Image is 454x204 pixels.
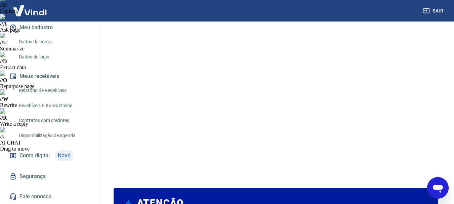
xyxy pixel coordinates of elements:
[8,189,92,204] a: Fale conosco
[8,148,92,164] a: Conta digitalNovo
[55,150,74,161] span: Novo
[19,151,50,160] span: Conta digital
[427,177,449,199] iframe: Botão para abrir a janela de mensagens, conversa em andamento
[8,169,92,184] a: Segurança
